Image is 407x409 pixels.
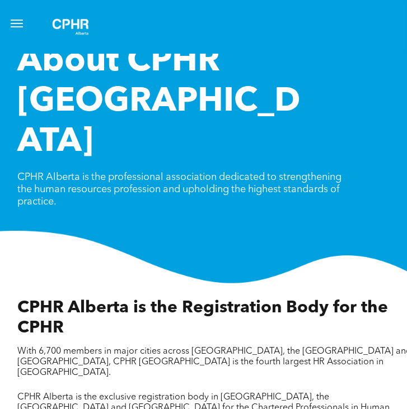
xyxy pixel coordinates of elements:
[6,12,28,35] button: menu
[17,45,300,159] span: About CPHR [GEOGRAPHIC_DATA]
[43,9,99,45] img: A white background with a few lines on it
[17,172,341,207] span: CPHR Alberta is the professional association dedicated to strengthening the human resources profe...
[17,299,388,336] span: CPHR Alberta is the Registration Body for the CPHR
